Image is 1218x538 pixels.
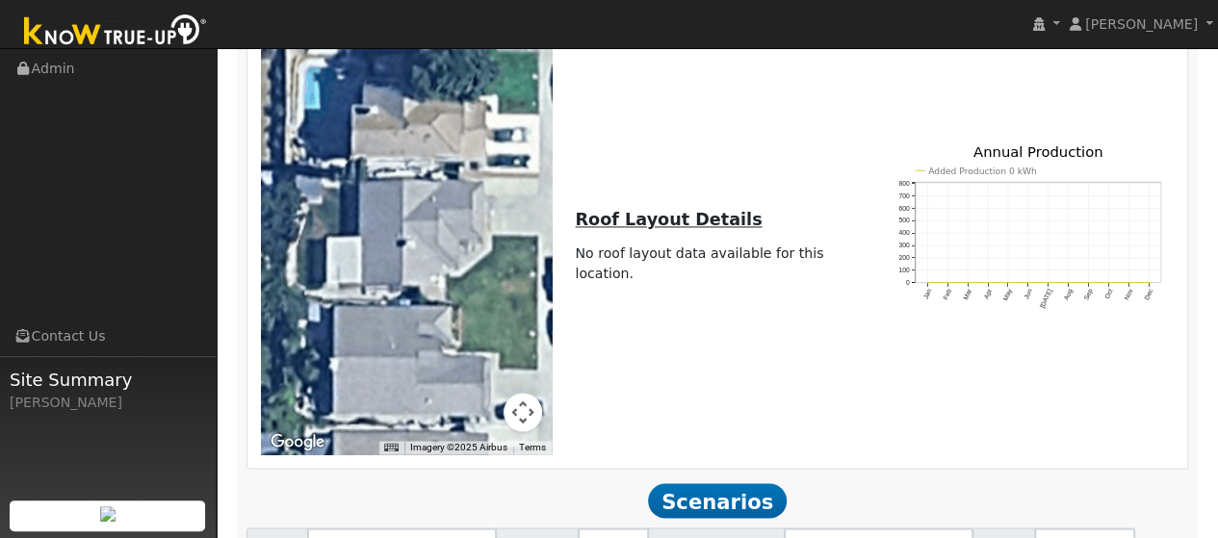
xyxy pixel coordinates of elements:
text: [DATE] [1039,287,1054,309]
text: Annual Production [973,142,1103,159]
circle: onclick="" [1047,281,1050,284]
text: 500 [898,217,909,223]
img: Google [266,429,329,454]
text: Dec [1143,287,1154,300]
div: [PERSON_NAME] [10,393,206,413]
span: Site Summary [10,367,206,393]
text: 800 [898,179,909,186]
text: 400 [898,229,909,236]
td: No roof layout data available for this location. [572,241,863,288]
text: 300 [898,242,909,248]
text: Added Production 0 kWh [928,165,1037,175]
circle: onclick="" [1087,281,1090,284]
text: 200 [898,253,909,260]
text: Sep [1082,287,1094,300]
text: Jan [921,287,932,299]
circle: onclick="" [946,281,949,284]
text: Nov [1123,287,1134,300]
text: Jun [1023,287,1033,299]
text: 600 [898,204,909,211]
text: May [1001,287,1014,301]
span: Imagery ©2025 Airbus [410,442,507,452]
text: Oct [1103,287,1114,299]
circle: onclick="" [1127,281,1130,284]
circle: onclick="" [1107,281,1110,284]
circle: onclick="" [967,281,970,284]
img: Know True-Up [14,11,217,54]
text: Apr [982,287,994,300]
circle: onclick="" [1027,281,1030,284]
circle: onclick="" [987,281,990,284]
circle: onclick="" [926,281,929,284]
button: Keyboard shortcuts [384,441,398,454]
span: Scenarios [648,483,786,518]
text: Mar [962,287,973,300]
circle: onclick="" [1148,281,1151,284]
button: Map camera controls [504,393,542,431]
circle: onclick="" [1067,281,1070,284]
a: Open this area in Google Maps (opens a new window) [266,429,329,454]
u: Roof Layout Details [575,210,762,229]
circle: onclick="" [1007,281,1010,284]
text: 100 [898,266,909,272]
span: [PERSON_NAME] [1085,16,1198,32]
text: 0 [906,278,910,285]
text: Feb [942,287,952,300]
img: retrieve [100,506,116,522]
text: Aug [1062,287,1074,300]
a: Terms (opens in new tab) [519,442,546,452]
text: 700 [898,192,909,198]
